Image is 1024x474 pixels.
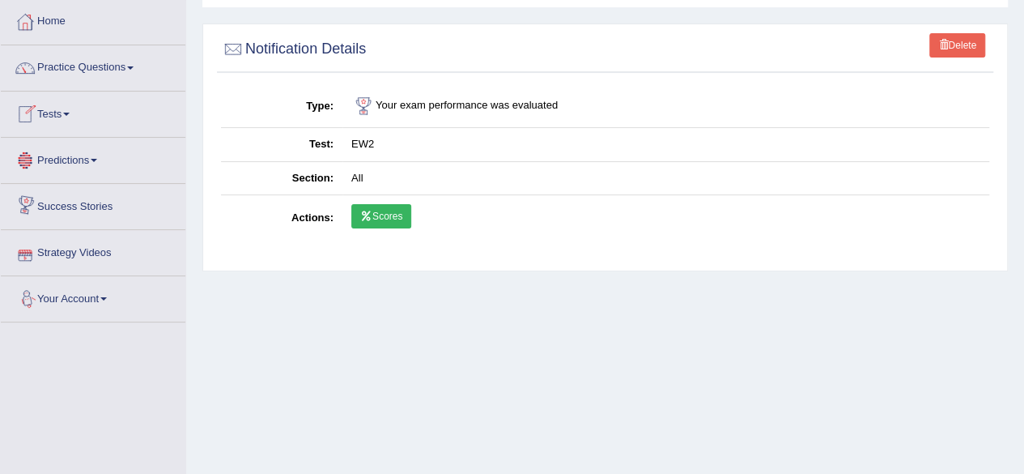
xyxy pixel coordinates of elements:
[1,92,185,132] a: Tests
[221,85,342,128] th: Type
[342,161,989,195] td: All
[351,204,411,228] a: Scores
[221,128,342,162] th: Test
[342,128,989,162] td: EW2
[221,161,342,195] th: Section
[342,85,989,128] td: Your exam performance was evaluated
[1,184,185,224] a: Success Stories
[1,276,185,317] a: Your Account
[1,45,185,86] a: Practice Questions
[1,138,185,178] a: Predictions
[929,33,985,58] a: Delete
[221,195,342,242] th: Actions
[221,37,366,62] h2: Notification Details
[1,230,185,271] a: Strategy Videos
